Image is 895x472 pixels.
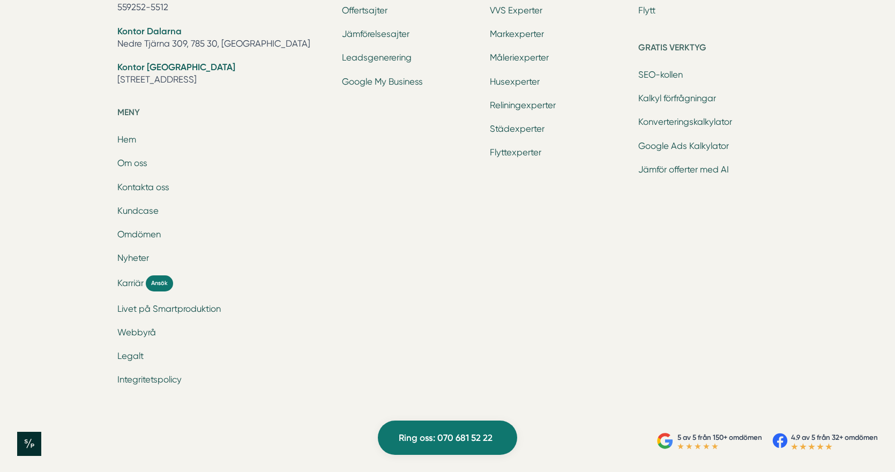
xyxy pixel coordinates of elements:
[117,158,147,168] a: Om oss
[677,432,762,443] p: 5 av 5 från 150+ omdömen
[117,229,161,239] a: Omdömen
[490,29,544,39] a: Markexperter
[117,61,329,88] li: [STREET_ADDRESS]
[117,25,329,53] li: Nedre Tjärna 309, 785 30, [GEOGRAPHIC_DATA]
[117,275,329,291] a: Karriär Ansök
[342,53,412,63] a: Leadsgenerering
[342,77,423,87] a: Google My Business
[117,206,159,216] a: Kundcase
[638,5,655,16] a: Flytt
[378,421,517,455] a: Ring oss: 070 681 52 22
[117,327,156,338] a: Webbyrå
[117,253,149,263] a: Nyheter
[117,304,221,314] a: Livet på Smartproduktion
[638,41,778,58] h5: Gratis verktyg
[117,26,182,36] strong: Kontor Dalarna
[117,277,144,289] span: Karriär
[117,182,169,192] a: Kontakta oss
[490,5,542,16] a: VVS Experter
[342,29,409,39] a: Jämförelsesajter
[399,431,493,445] span: Ring oss: 070 681 52 22
[638,164,729,175] a: Jämför offerter med AI
[490,147,541,158] a: Flyttexperter
[490,124,545,134] a: Städexperter
[117,374,182,385] a: Integritetspolicy
[638,93,716,103] a: Kalkyl förfrågningar
[638,70,683,80] a: SEO-kollen
[117,134,136,145] a: Hem
[146,275,173,291] span: Ansök
[117,62,235,72] strong: Kontor [GEOGRAPHIC_DATA]
[490,53,549,63] a: Måleriexperter
[342,5,387,16] a: Offertsajter
[791,432,878,443] p: 4.9 av 5 från 32+ omdömen
[638,141,729,151] a: Google Ads Kalkylator
[490,77,540,87] a: Husexperter
[117,351,144,361] a: Legalt
[638,117,732,127] a: Konverteringskalkylator
[117,106,329,123] h5: Meny
[490,100,556,110] a: Reliningexperter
